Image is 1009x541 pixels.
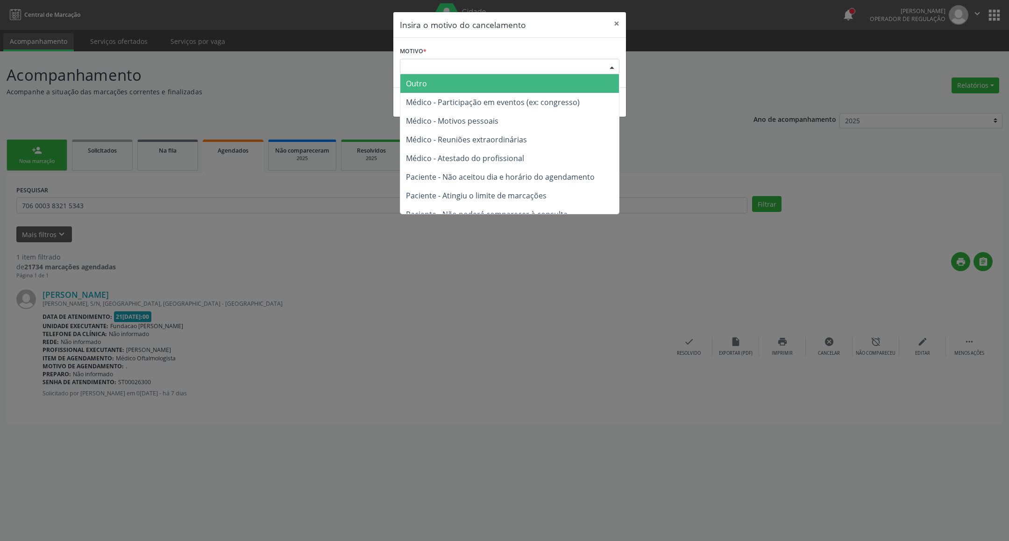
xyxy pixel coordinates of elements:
[406,116,498,126] span: Médico - Motivos pessoais
[400,44,426,59] label: Motivo
[406,172,595,182] span: Paciente - Não aceitou dia e horário do agendamento
[406,209,568,219] span: Paciente - Não poderá comparecer à consulta
[406,153,524,163] span: Médico - Atestado do profissional
[607,12,626,35] button: Close
[400,19,526,31] h5: Insira o motivo do cancelamento
[406,97,580,107] span: Médico - Participação em eventos (ex: congresso)
[406,190,547,201] span: Paciente - Atingiu o limite de marcações
[406,78,427,89] span: Outro
[406,134,527,145] span: Médico - Reuniões extraordinárias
